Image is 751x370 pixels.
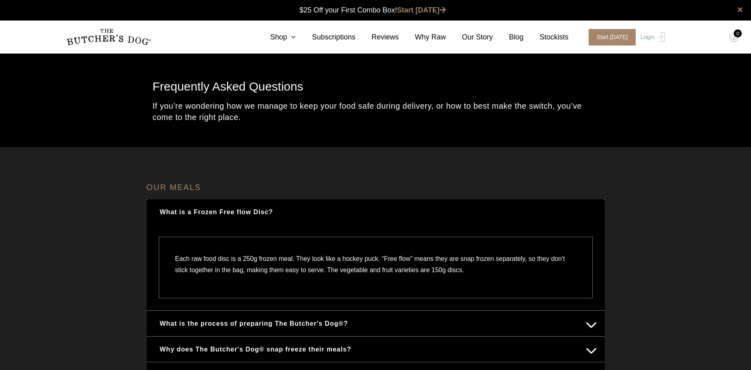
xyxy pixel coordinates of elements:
[734,29,742,37] div: 0
[356,32,399,43] a: Reviews
[155,316,597,331] button: What is the process of preparing The Butcher's Dog®?
[446,32,493,43] a: Our Story
[397,6,446,14] a: Start [DATE]
[147,175,605,199] h4: OUR MEALS
[153,77,599,96] h1: Frequently Asked Questions
[399,32,446,43] a: Why Raw
[729,32,739,43] img: TBD_Cart-Empty.png
[581,29,639,45] a: Start [DATE]
[296,32,355,43] a: Subscriptions
[153,100,599,123] p: If you’re wondering how we manage to keep your food safe during delivery, or how to best make the...
[524,32,569,43] a: Stockists
[175,253,576,282] p: Each raw food disc is a 250g frozen meal. They look like a hockey puck. “Free flow” means they ar...
[737,5,743,14] a: close
[589,29,636,45] span: Start [DATE]
[155,204,597,220] button: What is a Frozen Free flow Disc?
[493,32,524,43] a: Blog
[638,29,665,45] a: Login
[254,32,296,43] a: Shop
[155,341,597,357] button: Why does The Butcher's Dog® snap freeze their meals?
